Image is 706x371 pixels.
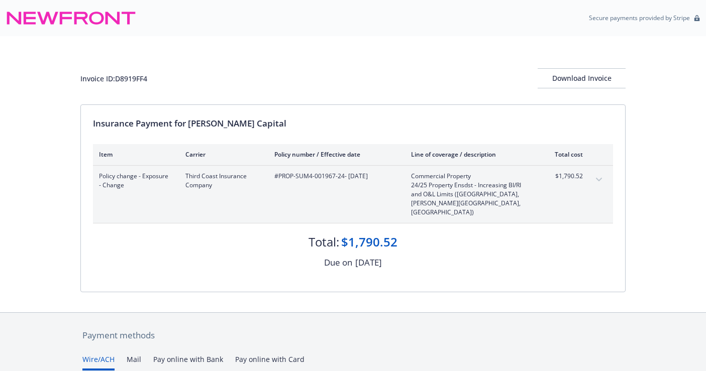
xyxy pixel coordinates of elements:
button: expand content [591,172,607,188]
button: Download Invoice [538,68,626,88]
button: Pay online with Bank [153,354,223,370]
button: Mail [127,354,141,370]
span: #PROP-SUM4-001967-24 - [DATE] [274,172,395,181]
div: [DATE] [355,256,382,269]
div: Total: [309,233,339,251]
span: Policy change - Exposure - Change [99,172,169,190]
div: Total cost [545,150,583,159]
span: $1,790.52 [545,172,583,181]
button: Wire/ACH [82,354,115,370]
div: Payment methods [82,329,624,342]
div: Item [99,150,169,159]
button: Pay online with Card [235,354,305,370]
p: Secure payments provided by Stripe [589,14,690,22]
div: Insurance Payment for [PERSON_NAME] Capital [93,117,613,130]
span: Commercial Property [411,172,529,181]
div: Due on [324,256,352,269]
div: $1,790.52 [341,233,397,251]
span: Third Coast Insurance Company [185,172,258,190]
div: Download Invoice [538,69,626,88]
div: Carrier [185,150,258,159]
div: Line of coverage / description [411,150,529,159]
span: 24/25 Property Ensdst - Increasing BI/RI and O&L Limits ([GEOGRAPHIC_DATA], [PERSON_NAME][GEOGRAP... [411,181,529,217]
span: Commercial Property24/25 Property Ensdst - Increasing BI/RI and O&L Limits ([GEOGRAPHIC_DATA], [P... [411,172,529,217]
div: Policy number / Effective date [274,150,395,159]
div: Invoice ID: D8919FF4 [80,73,147,84]
div: Policy change - Exposure - ChangeThird Coast Insurance Company#PROP-SUM4-001967-24- [DATE]Commerc... [93,166,613,223]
